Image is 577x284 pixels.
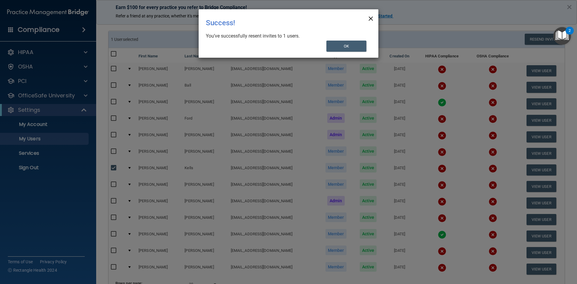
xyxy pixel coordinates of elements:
[206,33,366,39] div: You’ve successfully resent invites to 1 users.
[368,12,374,24] span: ×
[326,41,367,52] button: OK
[569,31,571,38] div: 2
[553,27,571,45] button: Open Resource Center, 2 new notifications
[206,14,347,32] div: Success!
